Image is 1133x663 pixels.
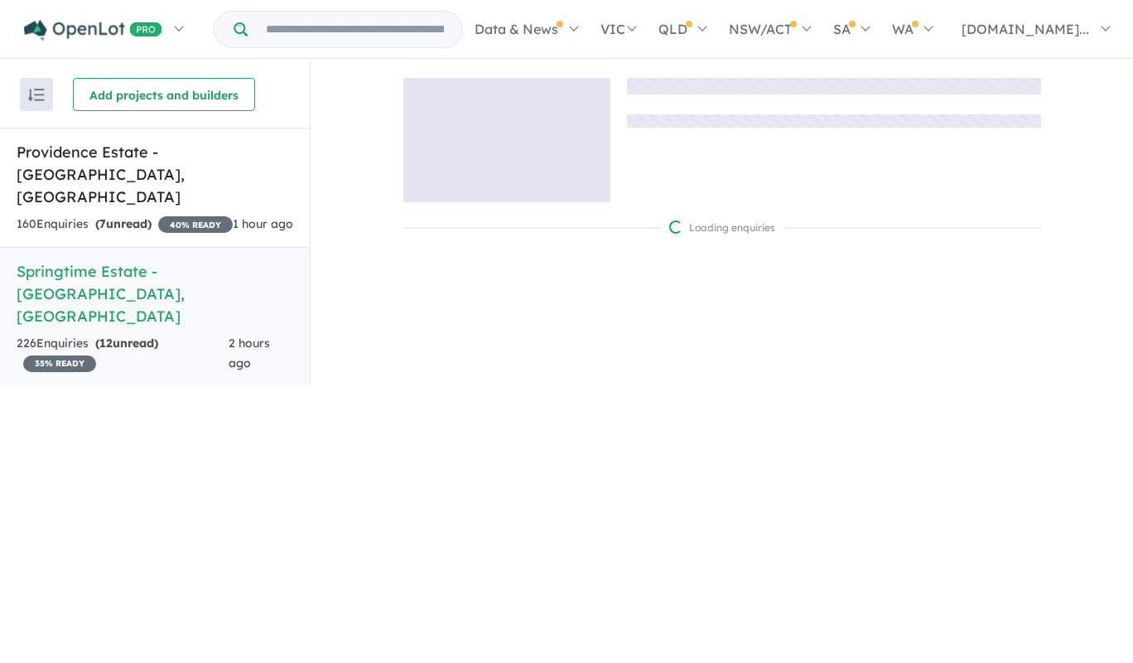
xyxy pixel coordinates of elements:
span: [DOMAIN_NAME]... [962,21,1089,37]
input: Try estate name, suburb, builder or developer [251,12,459,47]
span: 40 % READY [158,216,233,233]
img: sort.svg [28,89,45,101]
span: 35 % READY [23,356,96,372]
h5: Providence Estate - [GEOGRAPHIC_DATA] , [GEOGRAPHIC_DATA] [17,141,293,208]
span: 2 hours ago [229,336,270,370]
strong: ( unread) [95,336,158,351]
span: 12 [99,336,113,351]
div: 226 Enquir ies [17,334,229,374]
span: 7 [99,216,106,231]
h5: Springtime Estate - [GEOGRAPHIC_DATA] , [GEOGRAPHIC_DATA] [17,260,293,327]
div: Loading enquiries [669,220,775,236]
img: Openlot PRO Logo White [24,20,162,41]
button: Add projects and builders [73,78,255,111]
div: 160 Enquir ies [17,215,233,235]
span: 1 hour ago [233,216,293,231]
strong: ( unread) [95,216,152,231]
